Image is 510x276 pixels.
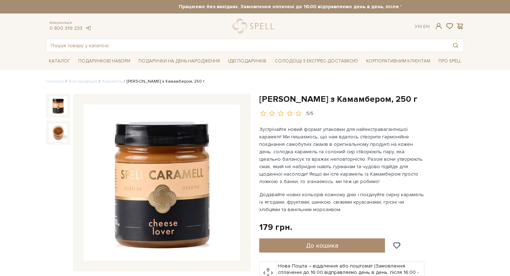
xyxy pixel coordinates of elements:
[46,39,447,52] input: Пошук товару у каталозі
[436,56,464,67] span: Про Spell
[46,79,64,84] a: Головна
[423,23,430,29] a: En
[136,56,223,67] span: Подарунки на День народження
[259,238,385,253] button: До кошика
[259,94,464,105] h1: [PERSON_NAME] з Камамбером, 250 г
[272,55,361,67] a: Солодощі з експрес-доставкою
[49,96,67,115] img: Карамель з Камамбером, 250 г
[75,56,133,67] span: Подарункові набори
[233,19,277,33] a: logo
[225,56,269,67] span: Ідеї подарунків
[50,25,83,31] a: 0 800 319 233
[259,126,425,185] p: Зустрічайте новий формат упаковки для найекстравагантнішої карамелі! Ми пишаємось, що нам вдалось...
[447,39,464,52] button: Пошук товару у каталозі
[122,78,205,85] li: [PERSON_NAME] з Камамбером, 250 г
[102,79,122,84] a: Карамель
[363,55,433,67] a: Корпоративним клієнтам
[49,123,67,142] img: Карамель з Камамбером, 250 г
[306,110,313,117] div: 5/5
[69,79,97,84] a: Вся продукція
[50,21,91,25] span: Консультація:
[306,242,338,249] span: До кошика
[259,222,292,233] div: 179 грн.
[259,191,425,213] p: Додавайте нових кольорів кожному дню і поєднуйте сирну карамель із ягодами, фруктами, шинкою, сві...
[84,104,240,261] img: Карамель з Камамбером, 250 г
[46,56,73,67] span: Каталог
[415,23,430,30] div: Ук
[84,25,91,31] a: telegram
[421,23,422,29] span: |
